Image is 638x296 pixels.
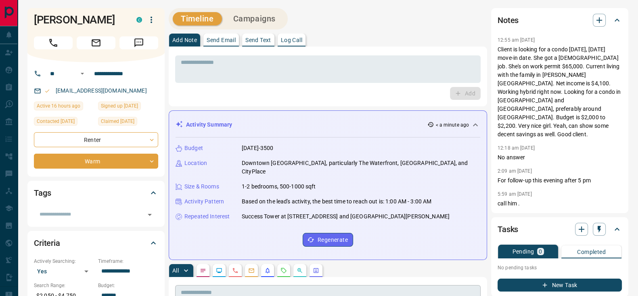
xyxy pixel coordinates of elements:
div: Thu Aug 07 2025 [34,117,94,128]
span: Claimed [DATE] [101,117,134,125]
p: Send Email [207,37,236,43]
div: Tasks [498,220,622,239]
p: Client is looking for a condo [DATE], [DATE] move-in date. She got a [DEMOGRAPHIC_DATA] job. She'... [498,45,622,139]
div: Yes [34,265,94,278]
p: Send Text [245,37,271,43]
p: Success Tower at [STREET_ADDRESS] and [GEOGRAPHIC_DATA][PERSON_NAME] [242,212,450,221]
p: Budget [184,144,203,152]
p: Log Call [281,37,302,43]
p: Downtown [GEOGRAPHIC_DATA], particularly The Waterfront, [GEOGRAPHIC_DATA], and CityPlace [242,159,480,176]
p: 1-2 bedrooms, 500-1000 sqft [242,182,316,191]
p: Budget: [98,282,158,289]
span: Signed up [DATE] [101,102,138,110]
a: [EMAIL_ADDRESS][DOMAIN_NAME] [56,87,147,94]
div: Activity Summary< a minute ago [176,117,480,132]
p: No pending tasks [498,262,622,274]
div: Criteria [34,233,158,253]
svg: Requests [280,267,287,274]
span: Message [119,36,158,49]
h2: Criteria [34,237,60,249]
span: Call [34,36,73,49]
button: Open [144,209,155,220]
p: Timeframe: [98,258,158,265]
p: < a minute ago [435,121,469,129]
span: Contacted [DATE] [37,117,75,125]
p: All [172,268,179,273]
svg: Email Valid [44,88,50,94]
p: Completed [577,249,606,255]
div: Notes [498,11,622,30]
p: Activity Summary [186,121,232,129]
svg: Notes [200,267,206,274]
p: Size & Rooms [184,182,219,191]
div: condos.ca [136,17,142,23]
svg: Emails [248,267,255,274]
svg: Opportunities [297,267,303,274]
span: Active 16 hours ago [37,102,80,110]
h2: Tags [34,186,51,199]
div: Tue Aug 05 2025 [98,117,158,128]
div: Tue Aug 05 2025 [98,101,158,113]
p: 5:59 am [DATE] [498,191,532,197]
p: No answer [498,153,622,162]
div: Warm [34,154,158,169]
p: Search Range: [34,282,94,289]
p: 12:18 am [DATE] [498,145,535,151]
p: For follow-up this evening after 5 pm [498,176,622,185]
button: Regenerate [303,233,353,247]
p: Repeated Interest [184,212,230,221]
div: Wed Aug 13 2025 [34,101,94,113]
button: New Task [498,279,622,292]
h2: Tasks [498,223,518,236]
p: Add Note [172,37,197,43]
svg: Agent Actions [313,267,319,274]
div: Renter [34,132,158,147]
button: Campaigns [225,12,284,25]
button: Timeline [173,12,222,25]
p: 0 [539,249,542,254]
p: Pending [512,249,534,254]
p: 12:55 am [DATE] [498,37,535,43]
p: 2:09 am [DATE] [498,168,532,174]
p: [DATE]-3500 [242,144,273,152]
h1: [PERSON_NAME] [34,13,124,26]
p: Actively Searching: [34,258,94,265]
p: call him . [498,199,622,208]
h2: Notes [498,14,519,27]
svg: Calls [232,267,238,274]
p: Location [184,159,207,167]
svg: Listing Alerts [264,267,271,274]
div: Tags [34,183,158,203]
p: Based on the lead's activity, the best time to reach out is: 1:00 AM - 3:00 AM [242,197,431,206]
p: Activity Pattern [184,197,224,206]
span: Email [77,36,115,49]
button: Open [77,69,87,78]
svg: Lead Browsing Activity [216,267,222,274]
